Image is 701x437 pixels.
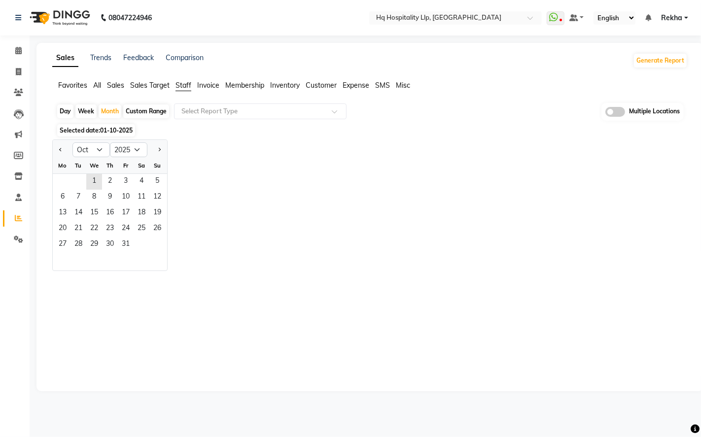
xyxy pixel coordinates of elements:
[102,174,118,190] span: 2
[102,237,118,253] div: Thursday, October 30, 2025
[149,205,165,221] span: 19
[134,190,149,205] span: 11
[70,221,86,237] span: 21
[134,205,149,221] span: 18
[99,104,121,118] div: Month
[118,174,134,190] div: Friday, October 3, 2025
[55,158,70,173] div: Mo
[155,142,163,158] button: Next month
[123,104,169,118] div: Custom Range
[118,158,134,173] div: Fr
[86,221,102,237] div: Wednesday, October 22, 2025
[175,81,191,90] span: Staff
[55,205,70,221] div: Monday, October 13, 2025
[134,190,149,205] div: Saturday, October 11, 2025
[134,221,149,237] div: Saturday, October 25, 2025
[55,221,70,237] div: Monday, October 20, 2025
[134,174,149,190] div: Saturday, October 4, 2025
[55,237,70,253] div: Monday, October 27, 2025
[661,13,682,23] span: Rekha
[123,53,154,62] a: Feedback
[102,205,118,221] div: Thursday, October 16, 2025
[149,221,165,237] span: 26
[70,237,86,253] div: Tuesday, October 28, 2025
[118,237,134,253] span: 31
[149,174,165,190] div: Sunday, October 5, 2025
[75,104,97,118] div: Week
[72,142,110,157] select: Select month
[90,53,111,62] a: Trends
[70,237,86,253] span: 28
[225,81,264,90] span: Membership
[118,190,134,205] span: 10
[102,158,118,173] div: Th
[58,81,87,90] span: Favorites
[70,158,86,173] div: Tu
[57,104,73,118] div: Day
[118,205,134,221] span: 17
[270,81,300,90] span: Inventory
[149,158,165,173] div: Su
[86,174,102,190] div: Wednesday, October 1, 2025
[55,190,70,205] div: Monday, October 6, 2025
[134,205,149,221] div: Saturday, October 18, 2025
[118,190,134,205] div: Friday, October 10, 2025
[149,190,165,205] span: 12
[149,221,165,237] div: Sunday, October 26, 2025
[396,81,410,90] span: Misc
[102,221,118,237] span: 23
[375,81,390,90] span: SMS
[57,124,135,136] span: Selected date:
[149,190,165,205] div: Sunday, October 12, 2025
[55,205,70,221] span: 13
[118,174,134,190] span: 3
[100,127,133,134] span: 01-10-2025
[57,142,65,158] button: Previous month
[343,81,369,90] span: Expense
[25,4,93,32] img: logo
[634,54,687,67] button: Generate Report
[70,205,86,221] span: 14
[306,81,337,90] span: Customer
[86,205,102,221] div: Wednesday, October 15, 2025
[166,53,204,62] a: Comparison
[86,174,102,190] span: 1
[118,237,134,253] div: Friday, October 31, 2025
[70,190,86,205] div: Tuesday, October 7, 2025
[149,174,165,190] span: 5
[130,81,170,90] span: Sales Target
[86,205,102,221] span: 15
[102,237,118,253] span: 30
[118,205,134,221] div: Friday, October 17, 2025
[197,81,219,90] span: Invoice
[102,190,118,205] div: Thursday, October 9, 2025
[102,205,118,221] span: 16
[86,237,102,253] div: Wednesday, October 29, 2025
[102,174,118,190] div: Thursday, October 2, 2025
[102,190,118,205] span: 9
[134,221,149,237] span: 25
[118,221,134,237] span: 24
[134,158,149,173] div: Sa
[149,205,165,221] div: Sunday, October 19, 2025
[107,81,124,90] span: Sales
[108,4,152,32] b: 08047224946
[70,205,86,221] div: Tuesday, October 14, 2025
[86,221,102,237] span: 22
[93,81,101,90] span: All
[86,158,102,173] div: We
[55,221,70,237] span: 20
[86,190,102,205] span: 8
[70,190,86,205] span: 7
[134,174,149,190] span: 4
[55,190,70,205] span: 6
[86,237,102,253] span: 29
[629,107,680,117] span: Multiple Locations
[118,221,134,237] div: Friday, October 24, 2025
[86,190,102,205] div: Wednesday, October 8, 2025
[70,221,86,237] div: Tuesday, October 21, 2025
[102,221,118,237] div: Thursday, October 23, 2025
[52,49,78,67] a: Sales
[55,237,70,253] span: 27
[110,142,147,157] select: Select year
